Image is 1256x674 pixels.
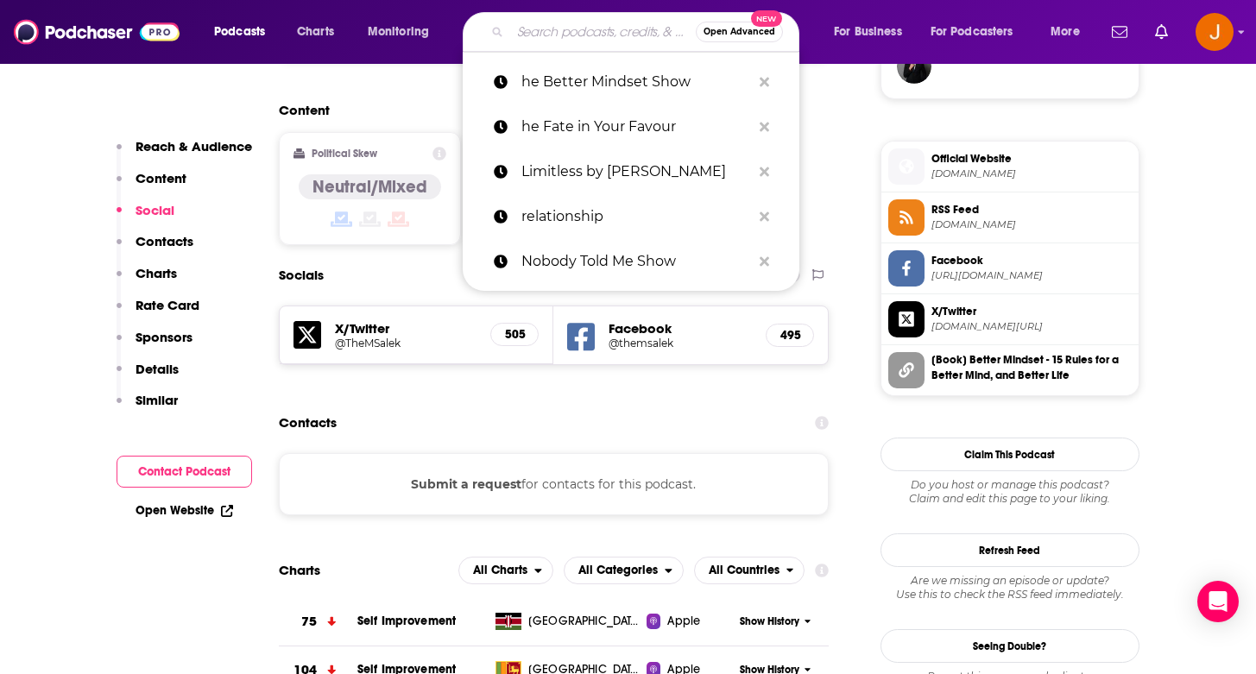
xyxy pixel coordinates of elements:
h5: X/Twitter [335,320,477,337]
h2: Content [279,102,816,118]
a: Open Website [136,503,233,518]
a: 75 [279,598,357,646]
a: @themsalek [609,337,752,350]
h2: Charts [279,562,320,578]
img: JohirMia [897,49,931,84]
button: Sponsors [117,329,193,361]
div: Are we missing an episode or update? Use this to check the RSS feed immediately. [880,574,1139,602]
a: X/Twitter[DOMAIN_NAME][URL] [888,301,1132,337]
span: New [751,10,782,27]
span: amazon.com [931,385,1132,387]
span: All Countries [709,564,779,576]
span: Charts [297,20,334,44]
a: Apple [647,613,734,630]
button: Details [117,361,179,393]
button: open menu [202,18,287,46]
span: More [1051,20,1080,44]
span: RSS Feed [931,202,1132,217]
h5: Facebook [609,320,752,337]
a: he Fate in Your Favour [463,104,799,149]
button: open menu [356,18,451,46]
h4: Neutral/Mixed [312,176,427,198]
span: https://www.facebook.com/themsalek [931,269,1132,282]
a: Charts [286,18,344,46]
button: Social [117,202,174,234]
a: Limitless by [PERSON_NAME] [463,149,799,194]
a: relationship [463,194,799,239]
input: Search podcasts, credits, & more... [510,18,696,46]
span: mhasalek.com [931,167,1132,180]
div: Claim and edit this page to your liking. [880,478,1139,506]
h2: Socials [279,259,324,292]
span: For Podcasters [931,20,1013,44]
a: RSS Feed[DOMAIN_NAME] [888,199,1132,236]
span: All Charts [473,564,527,576]
button: open menu [694,557,805,584]
button: Similar [117,392,178,424]
span: [Book] Better Mindset - 15 Rules for a Better Mind, and Better Life [931,352,1132,383]
span: Show History [740,614,799,629]
button: Open AdvancedNew [696,22,783,42]
div: Open Intercom Messenger [1197,581,1239,622]
span: All Categories [578,564,658,576]
p: he Better Mindset Show [521,60,751,104]
div: for contacts for this podcast. [279,453,830,515]
button: Submit a request [411,475,521,494]
h3: 75 [301,612,317,632]
span: Do you host or manage this podcast? [880,478,1139,492]
button: open menu [564,557,684,584]
p: Contacts [136,233,193,249]
h2: Categories [564,557,684,584]
h2: Contacts [279,406,337,439]
div: Search podcasts, credits, & more... [479,12,816,52]
a: Official Website[DOMAIN_NAME] [888,148,1132,185]
button: Contact Podcast [117,456,252,488]
a: Show notifications dropdown [1148,17,1175,47]
span: Logged in as justine87181 [1196,13,1234,51]
span: Apple [667,613,700,630]
span: Kenya [528,613,641,630]
a: [Book] Better Mindset - 15 Rules for a Better Mind, and Better Life[DOMAIN_NAME] [888,352,1132,388]
h5: 495 [780,328,799,343]
img: User Profile [1196,13,1234,51]
span: X/Twitter [931,304,1132,319]
a: he Better Mindset Show [463,60,799,104]
p: Content [136,170,186,186]
button: open menu [919,18,1038,46]
button: Refresh Feed [880,533,1139,567]
span: Open Advanced [704,28,775,36]
button: open menu [822,18,924,46]
a: Facebook[URL][DOMAIN_NAME] [888,250,1132,287]
a: Nobody Told Me Show [463,239,799,284]
h2: Political Skew [312,148,377,160]
p: Reach & Audience [136,138,252,154]
button: Content [117,170,186,202]
a: Seeing Double? [880,629,1139,663]
button: Contacts [117,233,193,265]
button: open menu [1038,18,1101,46]
span: Official Website [931,151,1132,167]
button: Claim This Podcast [880,438,1139,471]
a: Show notifications dropdown [1105,17,1134,47]
p: he Fate in Your Favour [521,104,751,149]
h2: Countries [694,557,805,584]
p: Similar [136,392,178,408]
a: [GEOGRAPHIC_DATA] [489,613,647,630]
button: Reach & Audience [117,138,252,170]
p: Limitless by Katy Hill [521,149,751,194]
button: open menu [458,557,553,584]
button: Show profile menu [1196,13,1234,51]
a: @TheMSalek [335,337,477,350]
p: relationship [521,194,751,239]
p: Sponsors [136,329,193,345]
p: Nobody Told Me Show [521,239,751,284]
button: Rate Card [117,297,199,329]
span: For Business [834,20,902,44]
span: Monitoring [368,20,429,44]
span: Facebook [931,253,1132,268]
button: Show History [734,614,817,629]
img: Podchaser - Follow, Share and Rate Podcasts [14,16,180,48]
